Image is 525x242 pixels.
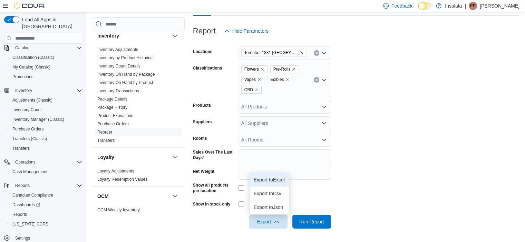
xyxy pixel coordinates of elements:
[12,158,82,166] span: Operations
[10,63,54,71] a: My Catalog (Classic)
[10,201,43,209] a: Dashboards
[470,2,476,10] span: EP
[241,49,307,56] span: Toronto - 1331 St Clair
[445,2,462,10] p: Insalata
[15,235,30,241] span: Settings
[97,121,129,127] span: Purchase Orders
[300,51,304,55] button: Remove Toronto - 1331 St Clair from selection in this group
[1,43,85,53] button: Catalog
[97,208,140,212] a: OCM Weekly Inventory
[254,88,259,92] button: Remove CBD from selection in this group
[292,215,331,229] button: Run Report
[12,55,54,60] span: Classification (Classic)
[97,113,133,118] a: Product Expirations
[7,105,85,115] button: Inventory Count
[244,76,256,83] span: Vapes
[12,221,48,227] span: [US_STATE] CCRS
[97,47,138,52] a: Inventory Adjustments
[97,130,112,135] a: Reorder
[241,65,268,73] span: Flowers
[97,55,154,61] span: Inventory by Product Historical
[1,86,85,95] button: Inventory
[10,191,82,199] span: Canadian Compliance
[12,117,64,122] span: Inventory Manager (Classic)
[19,16,82,30] span: Load All Apps in [GEOGRAPHIC_DATA]
[10,73,36,81] a: Promotions
[250,187,289,200] button: Export toCsv
[10,144,32,152] a: Transfers
[273,66,290,73] span: Pre-Rolls
[15,159,36,165] span: Operations
[469,2,477,10] div: Elizabeth Portillo
[314,77,319,83] button: Clear input
[10,53,82,62] span: Classification (Classic)
[12,86,35,95] button: Inventory
[250,200,289,214] button: Export toJson
[10,73,82,81] span: Promotions
[7,144,85,153] button: Transfers
[12,169,47,175] span: Cash Management
[7,200,85,210] a: Dashboards
[254,191,285,196] span: Export to Csv
[97,80,153,85] span: Inventory On Hand by Product
[254,177,285,182] span: Export to Excel
[321,104,327,109] button: Open list of options
[171,192,179,200] button: OCM
[12,74,33,80] span: Promotions
[418,2,432,10] input: Dark Mode
[7,72,85,82] button: Promotions
[12,136,47,141] span: Transfers (Classic)
[10,201,82,209] span: Dashboards
[232,28,269,34] span: Hide Parameters
[285,77,289,82] button: Remove Edibles from selection in this group
[97,88,139,93] a: Inventory Transactions
[97,105,127,110] span: Package History
[10,210,30,219] a: Reports
[7,95,85,105] button: Adjustments (Classic)
[7,210,85,219] button: Reports
[193,65,222,71] label: Classifications
[97,55,154,60] a: Inventory by Product Historical
[97,138,115,143] span: Transfers
[97,154,114,161] h3: Loyalty
[97,193,169,200] button: OCM
[1,181,85,190] button: Reports
[193,49,213,54] label: Locations
[10,168,50,176] a: Cash Management
[12,126,44,132] span: Purchase Orders
[10,191,56,199] a: Canadian Compliance
[10,106,45,114] a: Inventory Count
[260,67,264,71] button: Remove Flowers from selection in this group
[244,66,259,73] span: Flowers
[391,2,412,9] span: Feedback
[15,88,32,93] span: Inventory
[10,96,82,104] span: Adjustments (Classic)
[97,97,127,102] a: Package Details
[12,64,51,70] span: My Catalog (Classic)
[97,63,140,69] span: Inventory Count Details
[7,124,85,134] button: Purchase Orders
[193,149,236,160] label: Sales Over The Last Days
[314,50,319,56] button: Clear input
[7,167,85,177] button: Cash Management
[12,44,82,52] span: Catalog
[193,27,216,35] h3: Report
[15,45,29,51] span: Catalog
[465,2,466,10] p: |
[321,120,327,126] button: Open list of options
[193,201,231,207] label: Show in stock only
[97,88,139,94] span: Inventory Transactions
[92,167,185,186] div: Loyalty
[10,53,57,62] a: Classification (Classic)
[10,115,82,124] span: Inventory Manager (Classic)
[92,206,185,217] div: OCM
[97,154,169,161] button: Loyalty
[193,169,214,174] label: Net Weight
[321,137,327,143] button: Open list of options
[221,24,271,38] button: Hide Parameters
[97,113,133,118] span: Product Expirations
[241,76,264,83] span: Vapes
[97,32,119,39] h3: Inventory
[12,158,38,166] button: Operations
